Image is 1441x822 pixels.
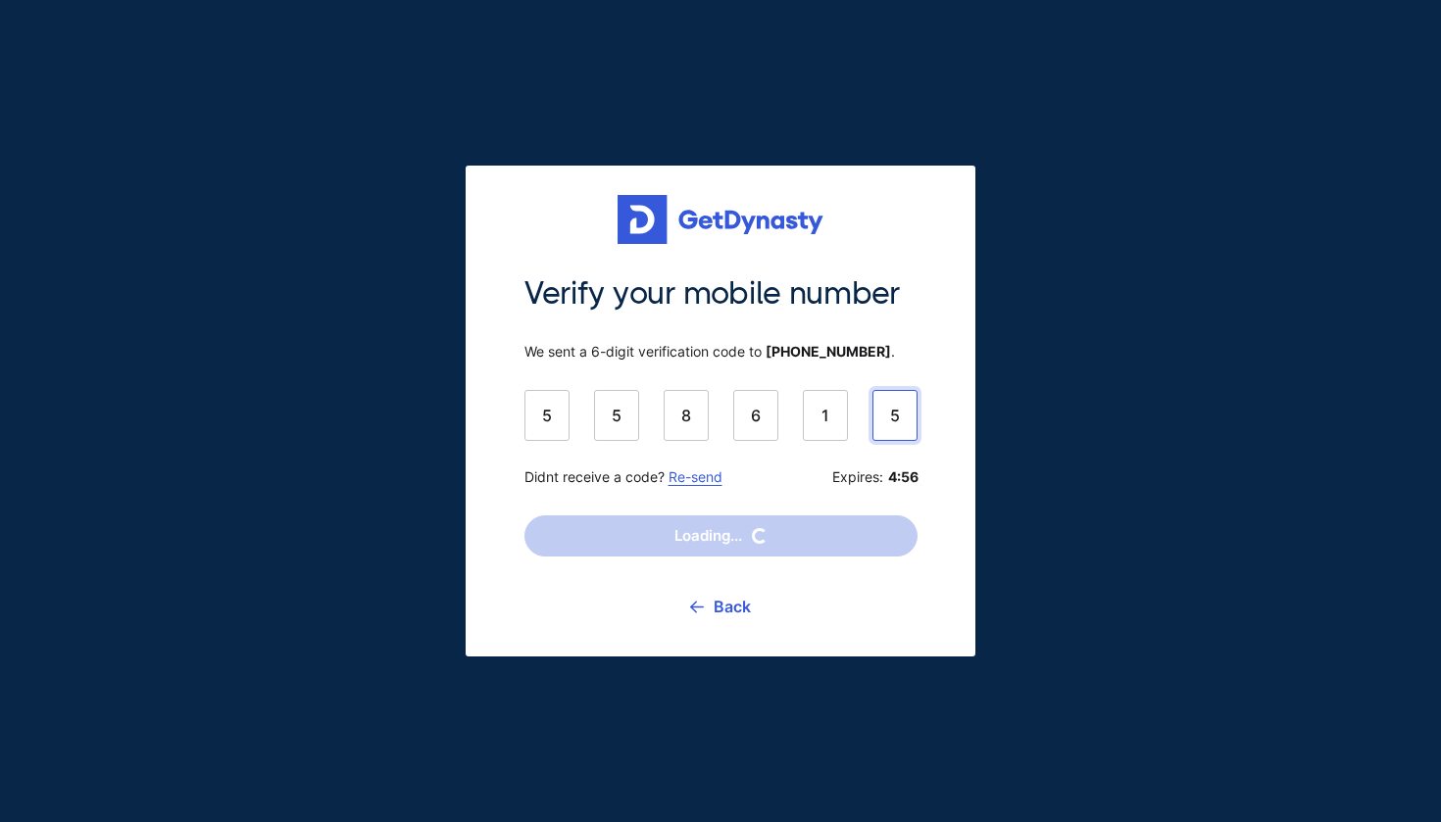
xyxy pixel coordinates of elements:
[832,468,918,486] span: Expires:
[524,343,918,361] span: We sent a 6-digit verification code to .
[690,582,751,631] a: Back
[888,468,918,486] b: 4:56
[669,468,722,485] a: Re-send
[766,343,891,360] b: [PHONE_NUMBER]
[524,273,918,314] span: Verify your mobile number
[618,195,823,244] img: Get started for free with Dynasty Trust Company
[524,468,722,486] span: Didnt receive a code?
[690,601,704,613] img: go back icon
